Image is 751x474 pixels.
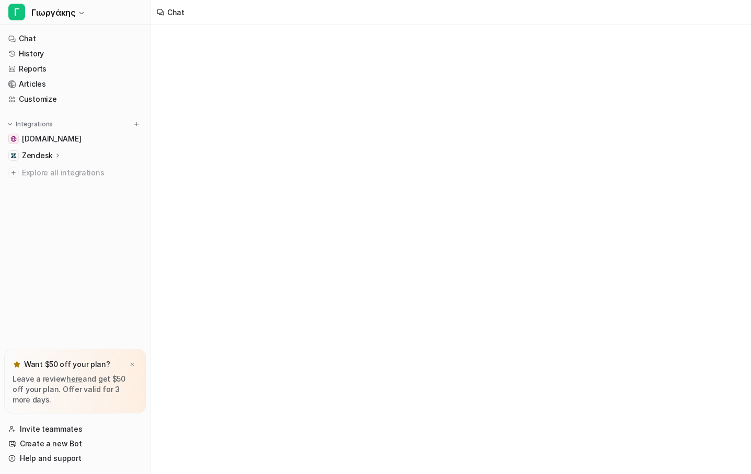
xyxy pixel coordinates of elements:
img: menu_add.svg [133,121,140,128]
div: Chat [167,7,184,18]
p: Zendesk [22,150,53,161]
a: Help and support [4,451,146,466]
a: Reports [4,62,146,76]
a: here [66,374,83,383]
a: oil-stores.gr[DOMAIN_NAME] [4,132,146,146]
span: Explore all integrations [22,164,142,181]
img: x [129,361,135,368]
span: [DOMAIN_NAME] [22,134,81,144]
a: Explore all integrations [4,165,146,180]
a: Articles [4,77,146,91]
a: History [4,46,146,61]
img: expand menu [6,121,14,128]
img: star [13,360,21,369]
span: Γ [8,4,25,20]
p: Want $50 off your plan? [24,359,110,370]
p: Integrations [16,120,53,128]
button: Integrations [4,119,56,129]
a: Create a new Bot [4,436,146,451]
span: Γιωργάκης [31,5,75,20]
img: oil-stores.gr [10,136,17,142]
p: Leave a review and get $50 off your plan. Offer valid for 3 more days. [13,374,137,405]
a: Customize [4,92,146,106]
img: Zendesk [10,152,17,159]
a: Invite teammates [4,422,146,436]
a: Chat [4,31,146,46]
img: explore all integrations [8,168,19,178]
